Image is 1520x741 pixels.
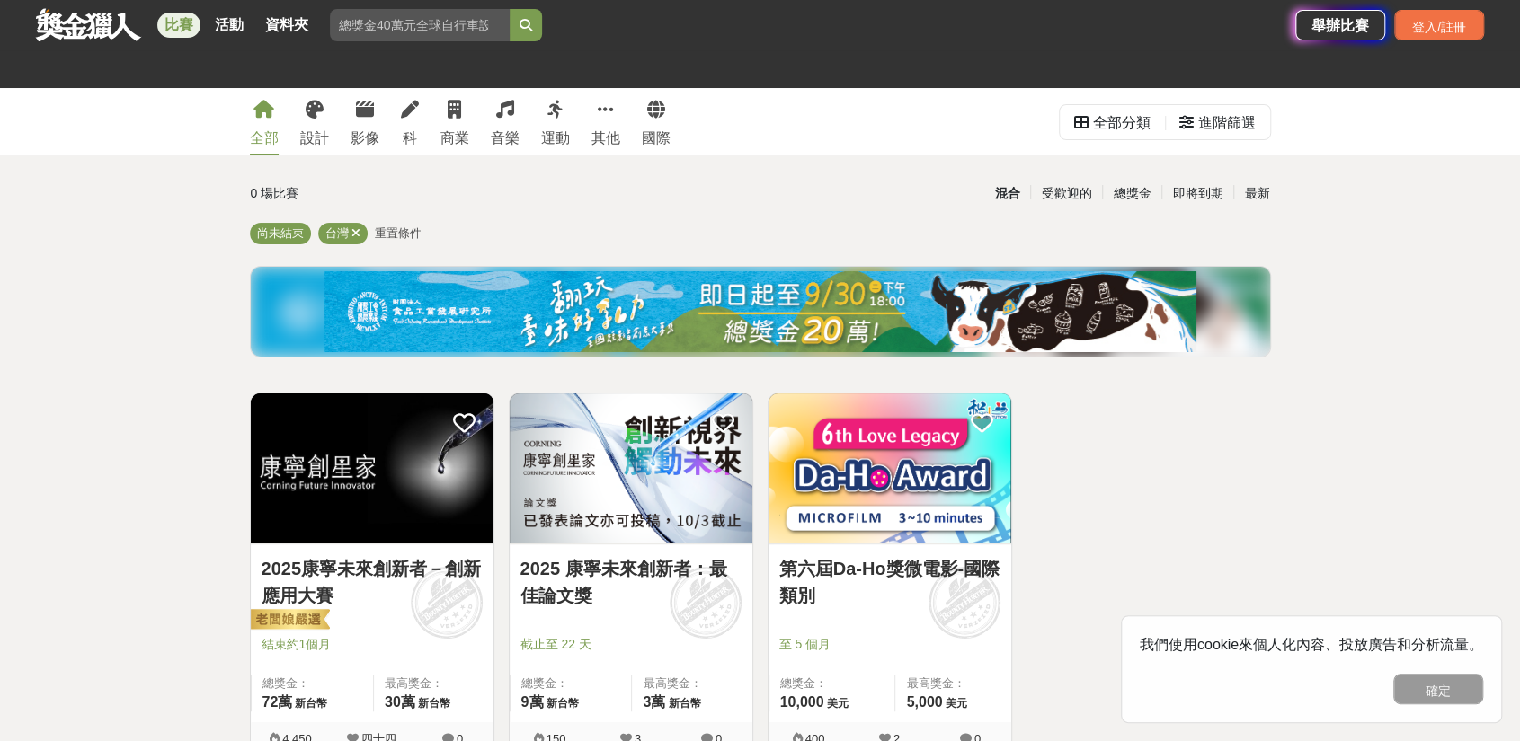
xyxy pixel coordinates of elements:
font: 科 [403,130,417,146]
font: 全部分類 [1093,115,1151,130]
font: 結束約1個月 [262,637,332,651]
font: 第六屆Da-Ho獎微電影-國際類別 [779,559,1000,605]
font: 至 5 個月 [779,637,831,651]
font: 美元 [946,697,967,710]
font: 進階篩選 [1198,115,1256,130]
font: 最高獎金： [643,676,701,690]
font: 10,000 [780,694,824,710]
font: 舉辦比賽 [1311,18,1369,33]
font: 台灣 [325,226,349,240]
font: 全部 [250,130,279,146]
font: 總獎金： [780,676,827,690]
a: 影像 [351,88,379,155]
font: 活動 [215,17,244,32]
a: 全部 [250,88,279,155]
font: 我們使用cookie來個人化內容、投放廣告和分析流量。 [1140,637,1483,652]
font: 0 [251,186,258,200]
font: 音樂 [491,130,520,146]
font: 9萬 [521,694,544,710]
font: 設計 [300,130,329,146]
a: 運動 [541,88,570,155]
font: 3萬 [643,694,665,710]
a: 2025康寧未來創新者－創新應用大賽 [262,555,483,609]
font: 其他 [591,130,620,146]
a: 商業 [440,88,469,155]
a: 封面圖片 [510,393,752,544]
font: 尚未結束 [257,226,304,240]
font: 72萬 [262,694,293,710]
img: 封面圖片 [769,393,1011,543]
font: 新台幣 [295,697,327,710]
font: 美元 [826,697,848,710]
a: 國際 [642,88,671,155]
font: 新台幣 [668,697,700,710]
font: 混合 [994,186,1019,200]
input: 總獎金40萬元全球自行車設計比賽 [330,9,510,41]
font: 30萬 [385,694,415,710]
font: 場比賽 [261,186,298,200]
a: 封面圖片 [769,393,1011,544]
font: 資料夾 [265,17,308,32]
font: 截止至 22 天 [520,637,591,651]
font: 登入/註冊 [1412,20,1466,34]
font: 新台幣 [546,697,578,710]
font: 國際 [642,130,671,146]
font: 最高獎金： [906,676,964,690]
font: 總獎金： [521,676,568,690]
a: 音樂 [491,88,520,155]
a: 科 [401,88,419,155]
font: 確定 [1426,684,1451,698]
font: 比賽 [164,17,193,32]
font: 5,000 [906,694,942,710]
font: 新台幣 [418,697,450,710]
font: 總獎金： [262,676,309,690]
font: 影像 [351,130,379,146]
a: 活動 [208,13,251,38]
font: 即將到期 [1172,186,1222,200]
font: 重置條件 [375,226,422,240]
font: 最高獎金： [385,676,443,690]
a: 比賽 [157,13,200,38]
img: 封面圖片 [510,393,752,543]
img: ea6d37ea-8c75-4c97-b408-685919e50f13.jpg [324,271,1196,352]
font: 運動 [541,130,570,146]
font: 總獎金 [1113,186,1151,200]
a: 第六屆Da-Ho獎微電影-國際類別 [779,555,1000,609]
font: 2025康寧未來創新者－創新應用大賽 [262,559,482,605]
img: 封面圖片 [251,393,493,543]
a: 設計 [300,88,329,155]
font: 最新 [1244,186,1269,200]
font: 2025 康寧未來創新者：最佳論文獎 [520,559,727,605]
a: 資料夾 [258,13,316,38]
a: 舉辦比賽 [1295,10,1385,40]
img: 老闆娘嚴選 [247,608,330,633]
button: 確定 [1393,674,1483,704]
font: 商業 [440,130,469,146]
a: 其他 [591,88,620,155]
a: 2025 康寧未來創新者：最佳論文獎 [520,555,742,609]
a: 封面圖片 [251,393,493,544]
font: 受歡迎的 [1041,186,1091,200]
